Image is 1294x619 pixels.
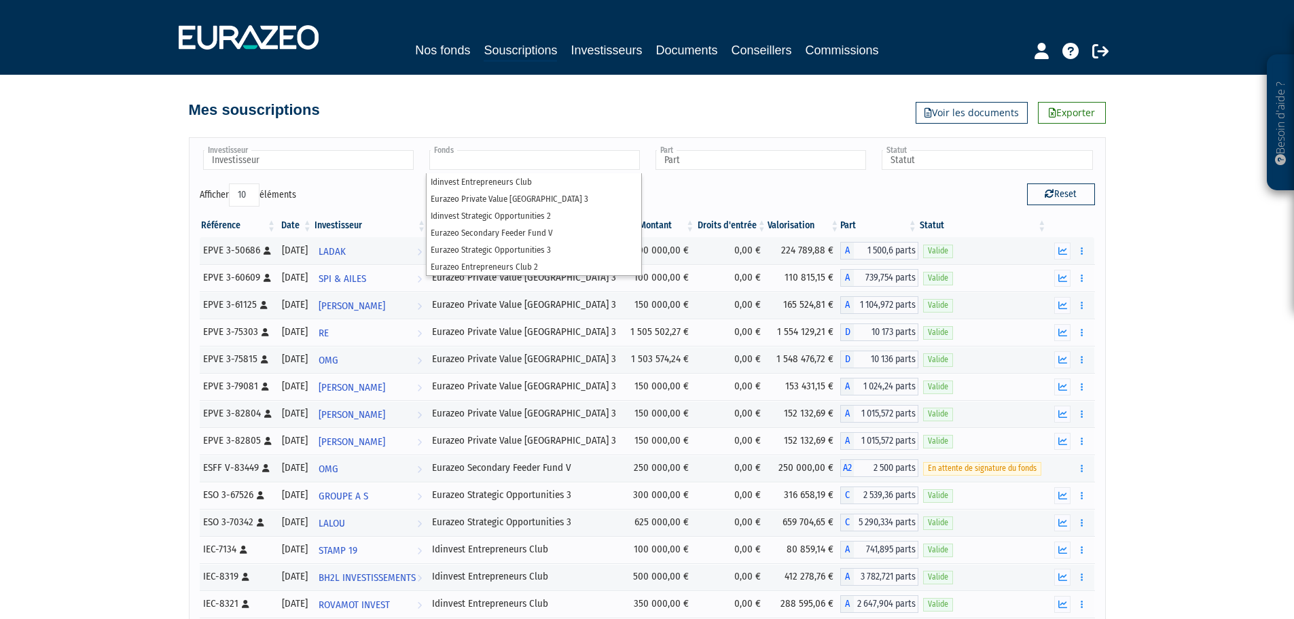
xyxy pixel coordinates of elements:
[203,515,273,529] div: ESO 3-70342
[242,600,249,608] i: [Français] Personne physique
[854,459,918,477] span: 2 500 parts
[282,515,308,529] div: [DATE]
[282,298,308,312] div: [DATE]
[427,207,641,224] li: Idinvest Strategic Opportunities 2
[806,41,879,60] a: Commissions
[313,214,427,237] th: Investisseur: activer pour trier la colonne par ordre croissant
[427,258,641,275] li: Eurazeo Entrepreneurs Club 2
[203,569,273,584] div: IEC-8319
[282,325,308,339] div: [DATE]
[189,102,320,118] h4: Mes souscriptions
[1027,183,1095,205] button: Reset
[624,264,696,291] td: 100 000,00 €
[840,541,918,559] div: A - Idinvest Entrepreneurs Club
[203,270,273,285] div: EPVE 3-60609
[918,214,1048,237] th: Statut : activer pour trier la colonne par ordre croissant
[432,406,619,421] div: Eurazeo Private Value [GEOGRAPHIC_DATA] 3
[313,346,427,373] a: OMG
[319,266,366,291] span: SPI & AILES
[768,346,840,373] td: 1 548 476,72 €
[624,291,696,319] td: 150 000,00 €
[203,243,273,258] div: EPVE 3-50686
[262,464,270,472] i: [Français] Personne physique
[179,25,319,50] img: 1732889491-logotype_eurazeo_blanc_rvb.png
[203,298,273,312] div: EPVE 3-61125
[696,346,767,373] td: 0,00 €
[840,541,854,559] span: A
[923,544,953,556] span: Valide
[840,242,918,260] div: A - Eurazeo Private Value Europe 3
[432,352,619,366] div: Eurazeo Private Value [GEOGRAPHIC_DATA] 3
[624,346,696,373] td: 1 503 574,24 €
[282,488,308,502] div: [DATE]
[624,455,696,482] td: 250 000,00 €
[319,375,385,400] span: [PERSON_NAME]
[417,484,422,509] i: Voir l'investisseur
[840,269,918,287] div: A - Eurazeo Private Value Europe 3
[313,482,427,509] a: GROUPE A S
[696,563,767,590] td: 0,00 €
[203,379,273,393] div: EPVE 3-79081
[282,379,308,393] div: [DATE]
[696,455,767,482] td: 0,00 €
[923,408,953,421] span: Valide
[923,245,953,258] span: Valide
[854,514,918,531] span: 5 290,334 parts
[319,484,368,509] span: GROUPE A S
[768,319,840,346] td: 1 554 129,21 €
[656,41,718,60] a: Documents
[319,402,385,427] span: [PERSON_NAME]
[768,427,840,455] td: 152 132,69 €
[854,378,918,395] span: 1 024,24 parts
[696,427,767,455] td: 0,00 €
[840,351,918,368] div: D - Eurazeo Private Value Europe 3
[282,597,308,611] div: [DATE]
[277,214,313,237] th: Date: activer pour trier la colonne par ordre croissant
[432,542,619,556] div: Idinvest Entrepreneurs Club
[768,291,840,319] td: 165 524,81 €
[923,272,953,285] span: Valide
[854,296,918,314] span: 1 104,972 parts
[200,214,278,237] th: Référence : activer pour trier la colonne par ordre croissant
[768,373,840,400] td: 153 431,15 €
[840,405,854,423] span: A
[417,429,422,455] i: Voir l'investisseur
[840,432,854,450] span: A
[313,536,427,563] a: STAMP 19
[840,568,854,586] span: A
[696,590,767,618] td: 0,00 €
[840,568,918,586] div: A - Idinvest Entrepreneurs Club
[854,405,918,423] span: 1 015,572 parts
[923,571,953,584] span: Valide
[432,270,619,285] div: Eurazeo Private Value [GEOGRAPHIC_DATA] 3
[257,518,264,527] i: [Français] Personne physique
[840,323,854,341] span: D
[417,538,422,563] i: Voir l'investisseur
[282,270,308,285] div: [DATE]
[417,239,422,264] i: Voir l'investisseur
[417,266,422,291] i: Voir l'investisseur
[313,455,427,482] a: OMG
[417,294,422,319] i: Voir l'investisseur
[203,406,273,421] div: EPVE 3-82804
[768,400,840,427] td: 152 132,69 €
[264,410,272,418] i: [Français] Personne physique
[840,296,918,314] div: A - Eurazeo Private Value Europe 3
[571,41,642,60] a: Investisseurs
[319,538,357,563] span: STAMP 19
[257,491,264,499] i: [Français] Personne physique
[319,429,385,455] span: [PERSON_NAME]
[203,434,273,448] div: EPVE 3-82805
[313,400,427,427] a: [PERSON_NAME]
[203,461,273,475] div: ESFF V-83449
[840,595,918,613] div: A - Idinvest Entrepreneurs Club
[854,269,918,287] span: 739,754 parts
[624,214,696,237] th: Montant: activer pour trier la colonne par ordre croissant
[417,565,422,590] i: Voir l'investisseur
[923,326,953,339] span: Valide
[1038,102,1106,124] a: Exporter
[203,488,273,502] div: ESO 3-67526
[916,102,1028,124] a: Voir les documents
[624,536,696,563] td: 100 000,00 €
[923,353,953,366] span: Valide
